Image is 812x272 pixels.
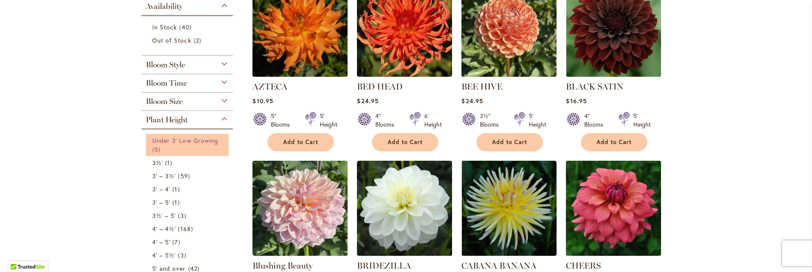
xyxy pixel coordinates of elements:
span: 3' – 4' [152,185,170,193]
span: 4' – 5' [152,238,170,246]
img: Blushing Beauty [252,161,348,256]
a: CHEERS [566,249,661,258]
a: Under 3' Low Growing 5 [152,136,224,154]
span: Add to Cart [597,139,632,146]
span: 3 [178,211,188,220]
span: Bloom Time [146,78,187,88]
div: 5' Height [529,112,546,129]
span: 40 [179,23,193,32]
div: 5' Height [633,112,651,129]
a: Blushing Beauty [252,260,313,271]
a: AZTECA [252,81,287,92]
img: CABANA BANANA [461,161,557,256]
span: Out of Stock [152,36,191,44]
span: Bloom Size [146,97,183,106]
a: BLACK SATIN [566,81,623,92]
div: 5' Height [320,112,337,129]
a: Blushing Beauty [252,249,348,258]
a: 4' – 4½' 168 [152,224,224,233]
span: 3 [178,251,188,260]
span: 3½' [152,159,163,167]
span: 4' – 4½' [152,225,176,233]
button: Add to Cart [581,133,647,151]
a: 3½' 1 [152,158,224,167]
span: $24.95 [461,97,483,105]
span: $16.95 [566,97,586,105]
button: Add to Cart [372,133,438,151]
span: 3' – 3½' [152,172,176,180]
span: Bloom Style [146,60,185,69]
a: BED HEAD [357,81,403,92]
span: 5 [152,145,162,154]
a: BED HEAD [357,70,452,78]
span: Add to Cart [388,139,423,146]
span: In Stock [152,23,177,31]
span: $24.95 [357,97,378,105]
span: Add to Cart [492,139,527,146]
a: BRIDEZILLA [357,249,452,258]
img: CHEERS [566,161,661,256]
a: 3' – 3½' 59 [152,171,224,180]
a: BEE HIVE [461,70,557,78]
a: CABANA BANANA [461,260,536,271]
span: Plant Height [146,115,188,124]
div: 6' Height [424,112,442,129]
span: $10.95 [252,97,273,105]
span: 3' – 5' [152,198,170,206]
a: AZTECA [252,70,348,78]
a: BEE HIVE [461,81,502,92]
span: 1 [165,158,174,167]
span: 3½' – 5' [152,211,176,220]
a: 3' – 5' 1 [152,198,224,207]
button: Add to Cart [267,133,334,151]
a: CHEERS [566,260,601,271]
a: BLACK SATIN [566,70,661,78]
a: 3½' – 5' 3 [152,211,224,220]
div: 4" Blooms [375,112,399,129]
span: 168 [178,224,195,233]
span: Under 3' Low Growing [152,136,218,145]
a: In Stock 40 [152,23,224,32]
a: 4' – 5' 7 [152,237,224,246]
iframe: Launch Accessibility Center [6,242,30,266]
img: BRIDEZILLA [357,161,452,256]
a: 3' – 4' 1 [152,185,224,194]
span: 1 [172,198,182,207]
span: 7 [172,237,182,246]
span: 2 [194,36,203,45]
a: BRIDEZILLA [357,260,411,271]
span: 59 [178,171,192,180]
span: Availability [146,2,183,11]
div: 3½" Blooms [480,112,504,129]
span: Add to Cart [283,139,318,146]
span: 4' – 5½' [152,251,176,259]
span: 1 [172,185,182,194]
div: 4" Blooms [584,112,608,129]
div: 5" Blooms [271,112,295,129]
button: Add to Cart [476,133,543,151]
a: 4' – 5½' 3 [152,251,224,260]
a: CABANA BANANA [461,249,557,258]
a: Out of Stock 2 [152,36,224,45]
